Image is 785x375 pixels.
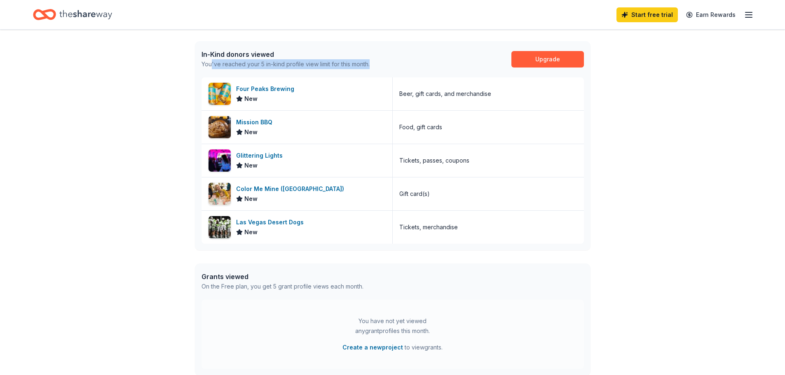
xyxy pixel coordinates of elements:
[209,216,231,238] img: Image for Las Vegas Desert Dogs
[681,7,740,22] a: Earn Rewards
[399,122,442,132] div: Food, gift cards
[202,282,363,291] div: On the Free plan, you get 5 grant profile views each month.
[244,227,258,237] span: New
[341,316,444,336] div: You have not yet viewed any grant profiles this month.
[244,161,258,170] span: New
[399,156,469,165] div: Tickets, passes, coupons
[342,342,403,352] button: Create a newproject
[236,117,276,127] div: Mission BBQ
[399,89,491,99] div: Beer, gift cards, and merchandise
[511,51,584,68] a: Upgrade
[342,342,443,352] span: to view grants .
[202,49,370,59] div: In-Kind donors viewed
[202,59,370,69] div: You've reached your 5 in-kind profile view limit for this month.
[399,222,458,232] div: Tickets, merchandise
[236,151,286,161] div: Glittering Lights
[33,5,112,24] a: Home
[236,184,347,194] div: Color Me Mine ([GEOGRAPHIC_DATA])
[244,127,258,137] span: New
[616,7,678,22] a: Start free trial
[236,217,307,227] div: Las Vegas Desert Dogs
[244,194,258,204] span: New
[209,83,231,105] img: Image for Four Peaks Brewing
[202,272,363,282] div: Grants viewed
[209,116,231,138] img: Image for Mission BBQ
[209,149,231,172] img: Image for Glittering Lights
[399,189,430,199] div: Gift card(s)
[209,183,231,205] img: Image for Color Me Mine (Las Vegas)
[236,84,298,94] div: Four Peaks Brewing
[244,94,258,104] span: New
